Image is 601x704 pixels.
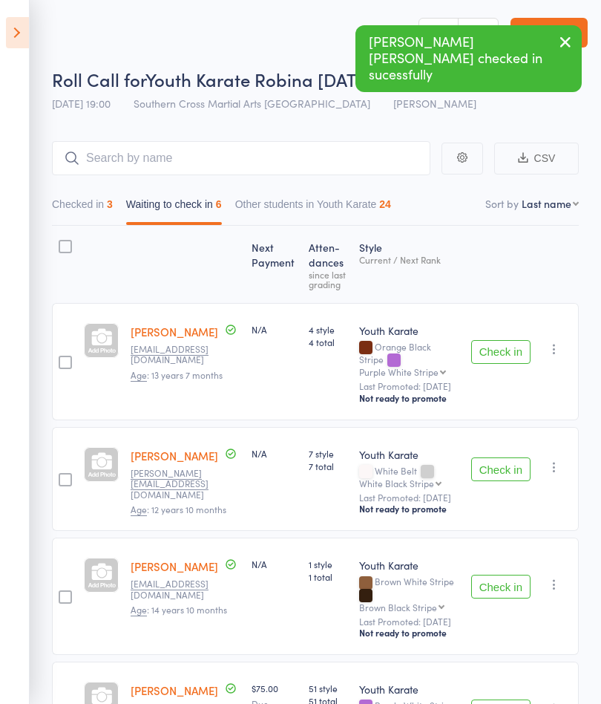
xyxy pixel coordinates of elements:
[131,324,218,339] a: [PERSON_NAME]
[359,576,459,611] div: Brown White Stripe
[303,232,353,296] div: Atten­dances
[309,336,347,348] span: 4 total
[359,392,459,404] div: Not ready to promote
[131,682,218,698] a: [PERSON_NAME]
[494,143,579,175] button: CSV
[216,198,222,210] div: 6
[235,191,391,225] button: Other students in Youth Karate24
[471,457,531,481] button: Check in
[126,191,222,225] button: Waiting to check in6
[309,447,347,460] span: 7 style
[359,447,459,462] div: Youth Karate
[131,603,227,616] span: : 14 years 10 months
[52,67,145,91] span: Roll Call for
[309,558,347,570] span: 1 style
[522,196,571,211] div: Last name
[246,232,303,296] div: Next Payment
[359,558,459,573] div: Youth Karate
[359,478,434,488] div: White Black Stripe
[359,602,437,612] div: Brown Black Stripe
[359,627,459,639] div: Not ready to promote
[359,616,459,627] small: Last Promoted: [DATE]
[131,468,227,500] small: fiona@etourism.com.au
[353,232,464,296] div: Style
[52,96,111,111] span: [DATE] 19:00
[131,368,223,382] span: : 13 years 7 months
[379,198,391,210] div: 24
[359,323,459,338] div: Youth Karate
[359,255,459,264] div: Current / Next Rank
[485,196,519,211] label: Sort by
[131,503,226,516] span: : 12 years 10 months
[252,323,298,336] div: N/A
[131,344,227,365] small: melant2@iinet.net.au
[359,466,459,488] div: White Belt
[359,682,459,697] div: Youth Karate
[309,323,347,336] span: 4 style
[359,381,459,391] small: Last Promoted: [DATE]
[252,558,298,570] div: N/A
[471,575,531,599] button: Check in
[309,460,347,472] span: 7 total
[134,96,370,111] span: Southern Cross Martial Arts [GEOGRAPHIC_DATA]
[309,682,347,694] span: 51 style
[309,570,347,583] span: 1 total
[359,342,459,377] div: Orange Black Stripe
[52,141,430,175] input: Search by name
[52,191,113,225] button: Checked in3
[145,67,372,91] span: Youth Karate Robina [DATE]
[393,96,476,111] span: [PERSON_NAME]
[355,25,582,92] div: [PERSON_NAME] [PERSON_NAME] checked in sucessfully
[107,198,113,210] div: 3
[359,503,459,515] div: Not ready to promote
[510,18,588,48] a: Exit roll call
[309,270,347,289] div: since last grading
[131,448,218,463] a: [PERSON_NAME]
[252,447,298,460] div: N/A
[359,492,459,503] small: Last Promoted: [DATE]
[359,367,439,377] div: Purple White Stripe
[131,578,227,600] small: mckenzie76@bigpond.com
[471,340,531,364] button: Check in
[131,558,218,574] a: [PERSON_NAME]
